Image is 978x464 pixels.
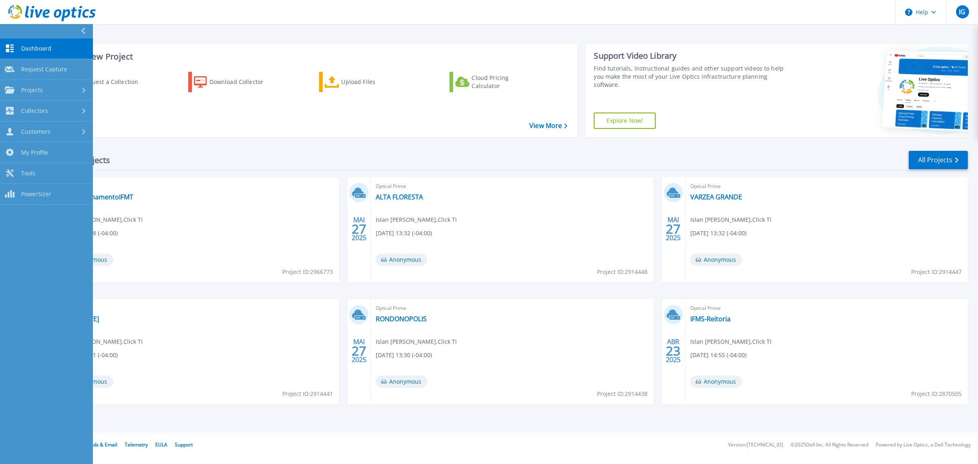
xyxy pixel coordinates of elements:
[690,193,742,201] a: VARZEA GRANDE
[175,441,193,448] a: Support
[597,389,648,398] span: Project ID: 2914438
[690,304,963,313] span: Optical Prime
[471,74,537,90] div: Cloud Pricing Calculator
[282,267,333,276] span: Project ID: 2966773
[690,337,771,346] span: Islan [PERSON_NAME] , Click TI
[529,122,567,130] a: View More
[876,442,971,448] li: Powered by Live Optics, a Dell Technology
[21,170,35,177] span: Tools
[21,66,67,73] span: Request Capture
[909,151,968,169] a: All Projects
[376,351,432,360] span: [DATE] 13:30 (-04:00)
[188,72,279,92] a: Download Collector
[282,389,333,398] span: Project ID: 2914441
[376,304,648,313] span: Optical Prime
[21,190,51,198] span: PowerSizer
[690,229,747,238] span: [DATE] 13:32 (-04:00)
[351,214,367,244] div: MAI 2025
[319,72,410,92] a: Upload Files
[690,315,731,323] a: IFMS-Reitoria
[666,347,681,354] span: 23
[728,442,783,448] li: Version: [TECHNICAL_ID]
[959,9,965,15] span: IG
[90,441,117,448] a: Ads & Email
[791,442,868,448] li: © 2025 Dell Inc. All Rights Reserved
[62,193,133,201] a: DimensionamentoIFMT
[376,182,648,191] span: Optical Prime
[666,225,681,232] span: 27
[376,215,457,224] span: Islan [PERSON_NAME] , Click TI
[690,254,742,266] span: Anonymous
[690,182,963,191] span: Optical Prime
[376,315,427,323] a: RONDONOPOLIS
[376,229,432,238] span: [DATE] 13:32 (-04:00)
[21,107,48,115] span: Collectors
[376,193,423,201] a: ALTA FLORESTA
[690,376,742,388] span: Anonymous
[376,337,457,346] span: Islan [PERSON_NAME] , Click TI
[376,254,427,266] span: Anonymous
[665,336,681,366] div: ABR 2025
[62,215,143,224] span: Islan [PERSON_NAME] , Click TI
[341,74,406,90] div: Upload Files
[155,441,167,448] a: EULA
[594,113,656,129] a: Explore Now!
[597,267,648,276] span: Project ID: 2914448
[690,215,771,224] span: Islan [PERSON_NAME] , Click TI
[594,51,791,61] div: Support Video Library
[911,389,962,398] span: Project ID: 2870505
[594,64,791,89] div: Find tutorials, instructional guides and other support videos to help you make the most of your L...
[376,376,427,388] span: Anonymous
[21,45,51,52] span: Dashboard
[351,336,367,366] div: MAI 2025
[62,304,334,313] span: Optical Prime
[81,74,146,90] div: Request a Collection
[449,72,540,92] a: Cloud Pricing Calculator
[352,347,366,354] span: 27
[352,225,366,232] span: 27
[690,351,747,360] span: [DATE] 14:55 (-04:00)
[21,86,43,94] span: Projects
[62,337,143,346] span: Islan [PERSON_NAME] , Click TI
[665,214,681,244] div: MAI 2025
[21,149,48,156] span: My Profile
[911,267,962,276] span: Project ID: 2914447
[125,441,148,448] a: Telemetry
[21,128,51,135] span: Customers
[62,182,334,191] span: Optical Prime
[209,74,275,90] div: Download Collector
[58,72,149,92] a: Request a Collection
[58,52,567,61] h3: Start a New Project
